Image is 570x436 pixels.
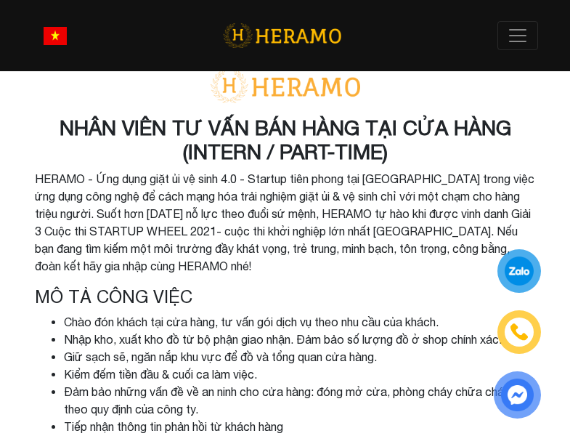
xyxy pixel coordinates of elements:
li: Đảm bảo những vấn đề về an ninh cho cửa hàng: đóng mở cửa, phòng cháy chữa cháy,... theo quy định... [64,383,536,418]
h3: NHÂN VIÊN TƯ VẤN BÁN HÀNG TẠI CỬA HÀNG (INTERN / PART-TIME) [35,116,536,164]
li: Tiếp nhận thông tin phản hồi từ khách hàng [64,418,536,435]
li: Giữ sạch sẽ, ngăn nắp khu vực để đồ và tổng quan cửa hàng. [64,348,536,366]
img: vn-flag.png [44,27,67,45]
li: Kiểm đếm tiền đầu & cuối ca làm việc. [64,366,536,383]
p: HERAMO - Ứng dụng giặt ủi vệ sinh 4.0 - Startup tiên phong tại [GEOGRAPHIC_DATA] trong việc ứng d... [35,170,536,275]
img: phone-icon [511,324,527,340]
li: Nhập kho, xuất kho đồ từ bộ phận giao nhận. Đảm bảo số lượng đồ ở shop chính xác. [64,331,536,348]
a: phone-icon [500,312,539,352]
img: logo [223,21,341,51]
li: Chào đón khách tại cửa hàng, tư vấn gói dịch vụ theo nhu cầu của khách. [64,313,536,331]
h4: Mô tả công việc [35,286,536,307]
img: logo-with-text.png [205,69,365,104]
